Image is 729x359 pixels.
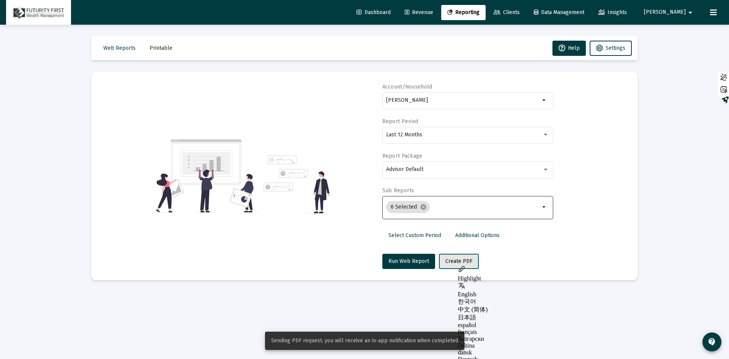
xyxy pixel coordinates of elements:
[388,258,429,264] span: Run Web Report
[590,41,632,56] button: Settings
[494,9,520,16] span: Clients
[598,9,627,16] span: Insights
[144,41,178,56] button: Printable
[559,45,580,51] span: Help
[388,232,441,239] span: Select Custom Period
[357,9,391,16] span: Dashboard
[458,342,549,349] div: čeština
[455,232,500,239] span: Additional Options
[445,258,472,264] span: Create PDF
[707,337,716,346] mat-icon: contact_support
[441,5,486,20] a: Reporting
[458,306,549,314] div: 中文 (简体)
[488,5,526,20] a: Clients
[382,118,418,125] label: Report Period
[420,204,427,210] mat-icon: cancel
[458,322,549,329] div: español
[264,155,330,214] img: reporting-alt
[155,138,259,214] img: reporting
[382,187,414,194] label: Sub Reports
[644,9,686,16] span: [PERSON_NAME]
[399,5,439,20] a: Revenue
[458,275,549,282] div: Highlight
[552,41,586,56] button: Help
[458,298,549,306] div: 한국어
[606,45,625,51] span: Settings
[528,5,590,20] a: Data Management
[458,335,549,342] div: български
[382,254,435,269] button: Run Web Report
[458,329,549,335] div: français
[686,5,695,20] mat-icon: arrow_drop_down
[592,5,633,20] a: Insights
[458,291,549,298] div: English
[439,254,479,269] button: Create PDF
[386,97,540,103] input: Search or select an account or household
[386,199,540,215] mat-chip-list: Selection
[405,9,433,16] span: Revenue
[386,131,422,138] span: Last 12 Months
[458,314,549,322] div: 日本語
[540,202,549,212] mat-icon: arrow_drop_down
[534,9,584,16] span: Data Management
[447,9,480,16] span: Reporting
[386,166,423,172] span: Advisor Default
[103,45,136,51] span: Web Reports
[458,349,549,356] div: dansk
[540,96,549,105] mat-icon: arrow_drop_down
[350,5,397,20] a: Dashboard
[271,337,458,345] span: Sending PDF request, you will receive an in-app notification when completed
[150,45,172,51] span: Printable
[97,41,142,56] button: Web Reports
[12,5,65,20] img: Dashboard
[382,153,423,159] label: Report Package
[386,201,430,213] mat-chip: 6 Selected
[382,84,432,90] label: Account/Household
[635,5,704,20] button: [PERSON_NAME]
